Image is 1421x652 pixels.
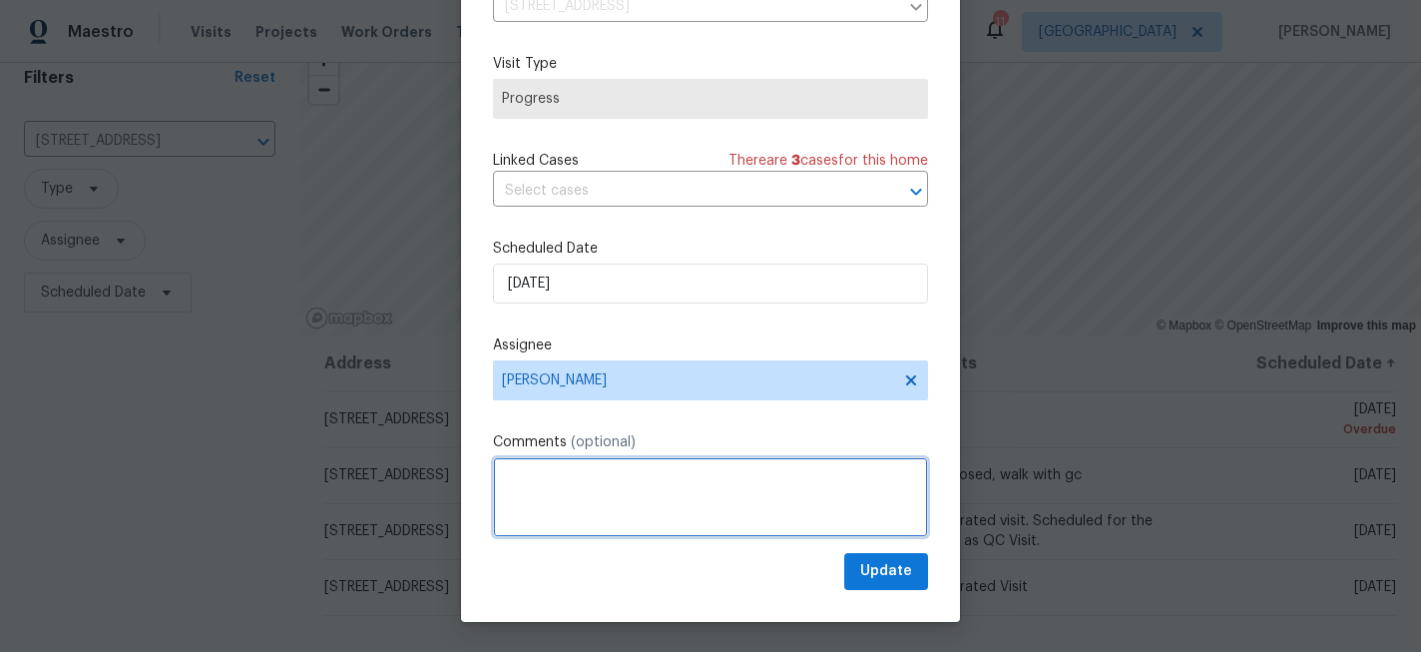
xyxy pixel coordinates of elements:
[902,178,930,206] button: Open
[493,151,579,171] span: Linked Cases
[502,89,919,109] span: Progress
[493,432,928,452] label: Comments
[493,264,928,304] input: M/D/YYYY
[844,553,928,590] button: Update
[493,176,872,207] input: Select cases
[860,559,912,584] span: Update
[791,154,800,168] span: 3
[502,372,893,388] span: [PERSON_NAME]
[493,54,928,74] label: Visit Type
[493,335,928,355] label: Assignee
[493,239,928,259] label: Scheduled Date
[571,435,636,449] span: (optional)
[728,151,928,171] span: There are case s for this home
